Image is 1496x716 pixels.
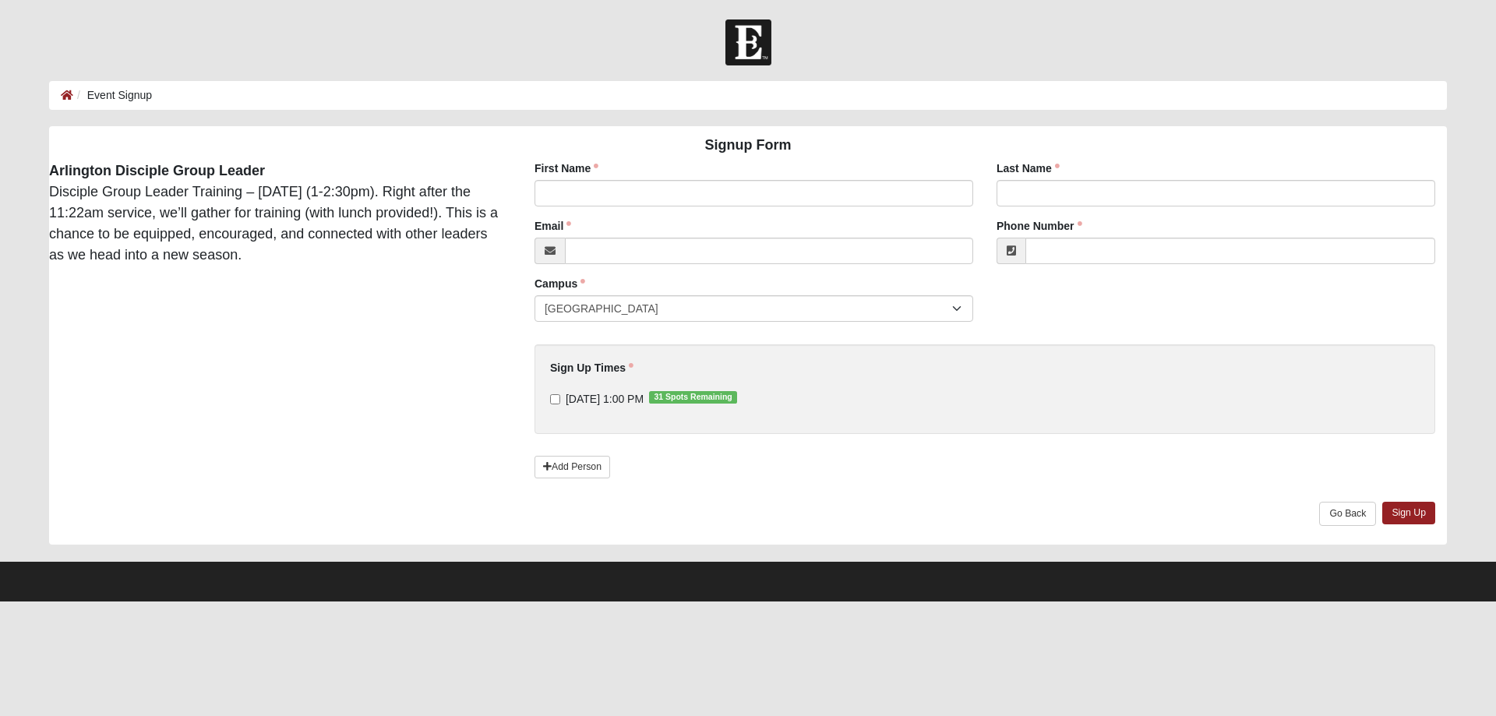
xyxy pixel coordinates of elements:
label: Last Name [997,160,1060,176]
a: Sign Up [1382,502,1435,524]
input: [DATE] 1:00 PM31 Spots Remaining [550,394,560,404]
span: [DATE] 1:00 PM [566,393,644,405]
strong: Arlington Disciple Group Leader [49,163,265,178]
h4: Signup Form [49,137,1447,154]
label: Sign Up Times [550,360,633,376]
div: Disciple Group Leader Training – [DATE] (1-2:30pm). Right after the 11:22am service, we’ll gather... [37,160,511,266]
li: Event Signup [73,87,152,104]
span: 31 Spots Remaining [649,391,737,404]
img: Church of Eleven22 Logo [725,19,771,65]
label: Campus [535,276,585,291]
label: Email [535,218,571,234]
label: Phone Number [997,218,1082,234]
a: Add Person [535,456,610,478]
label: First Name [535,160,598,176]
a: Go Back [1319,502,1376,526]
